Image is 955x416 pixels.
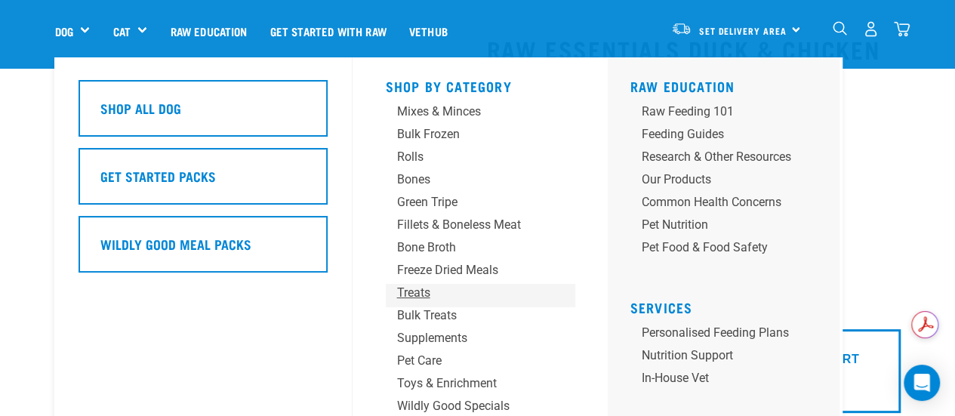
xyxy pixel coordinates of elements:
a: Pet Nutrition [630,216,827,239]
a: Get Started Packs [79,148,328,216]
a: In-house vet [630,369,827,392]
div: Bones [397,171,538,189]
img: van-moving.png [671,22,692,35]
a: Dog [55,23,73,40]
a: Freeze Dried Meals [386,261,575,284]
h5: Get Started Packs [100,166,216,186]
div: Supplements [397,329,538,347]
h5: Services [630,300,827,312]
div: Pet Nutrition [642,216,791,234]
a: Toys & Enrichment [386,374,575,397]
a: Treats [386,284,575,307]
div: Pet Food & Food Safety [642,239,791,257]
div: Open Intercom Messenger [904,365,940,401]
h5: Shop All Dog [100,98,181,118]
a: Mixes & Minces [386,103,575,125]
a: Research & Other Resources [630,148,827,171]
a: Rolls [386,148,575,171]
img: home-icon@2x.png [894,21,910,37]
div: Green Tripe [397,193,538,211]
a: Raw Feeding 101 [630,103,827,125]
a: Pet Food & Food Safety [630,239,827,261]
span: Set Delivery Area [699,28,787,33]
h5: Shop By Category [386,79,575,91]
a: Pet Care [386,352,575,374]
div: Research & Other Resources [642,148,791,166]
img: user.png [863,21,879,37]
a: Our Products [630,171,827,193]
img: home-icon-1@2x.png [833,21,847,35]
a: Raw Education [630,82,735,90]
div: Toys & Enrichment [397,374,538,393]
div: Freeze Dried Meals [397,261,538,279]
div: Mixes & Minces [397,103,538,121]
a: Green Tripe [386,193,575,216]
a: Bulk Frozen [386,125,575,148]
a: Bulk Treats [386,307,575,329]
div: Rolls [397,148,538,166]
a: Common Health Concerns [630,193,827,216]
div: Bone Broth [397,239,538,257]
div: Raw Feeding 101 [642,103,791,121]
div: Fillets & Boneless Meat [397,216,538,234]
a: Wildly Good Meal Packs [79,216,328,284]
a: Bone Broth [386,239,575,261]
a: Feeding Guides [630,125,827,148]
a: Cat [112,23,130,40]
div: Feeding Guides [642,125,791,143]
div: Our Products [642,171,791,189]
a: Vethub [398,1,459,61]
a: Nutrition Support [630,347,827,369]
a: Fillets & Boneless Meat [386,216,575,239]
div: Wildly Good Specials [397,397,538,415]
a: Personalised Feeding Plans [630,324,827,347]
div: Pet Care [397,352,538,370]
div: Bulk Treats [397,307,538,325]
a: Shop All Dog [79,80,328,148]
a: Get started with Raw [259,1,398,61]
a: Raw Education [159,1,258,61]
a: Supplements [386,329,575,352]
a: Bones [386,171,575,193]
div: Treats [397,284,538,302]
h5: Wildly Good Meal Packs [100,234,251,254]
div: Common Health Concerns [642,193,791,211]
div: Bulk Frozen [397,125,538,143]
